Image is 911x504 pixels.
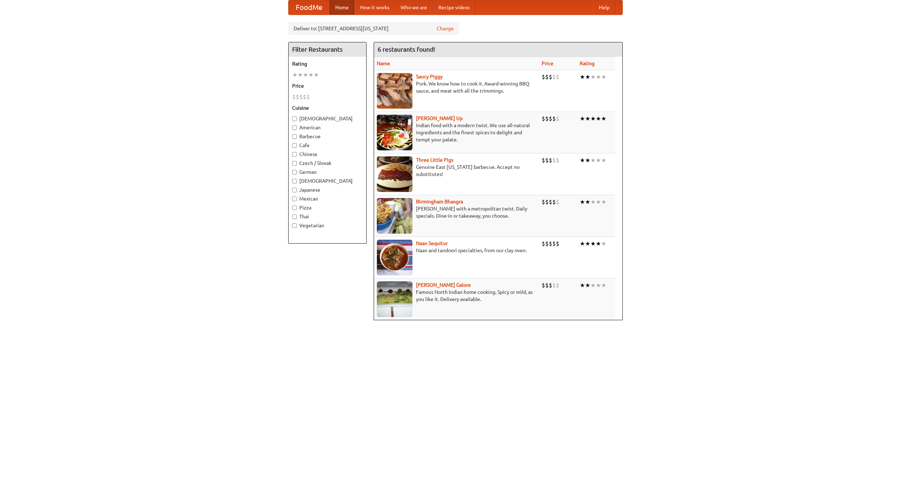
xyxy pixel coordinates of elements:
[601,240,606,248] li: ★
[292,104,363,111] h5: Cuisine
[545,240,549,248] li: $
[377,115,412,150] img: curryup.jpg
[556,156,559,164] li: $
[601,115,606,123] li: ★
[601,73,606,81] li: ★
[296,93,299,101] li: $
[377,205,536,219] p: [PERSON_NAME] with a metropolitan twist. Daily specials. Dine-in or takeaway, you choose.
[306,93,310,101] li: $
[601,198,606,206] li: ★
[552,281,556,289] li: $
[303,93,306,101] li: $
[292,124,363,131] label: American
[292,60,363,67] h5: Rating
[288,22,459,35] div: Deliver to: [STREET_ADDRESS][US_STATE]
[549,156,552,164] li: $
[292,168,363,176] label: German
[292,195,363,202] label: Mexican
[585,156,590,164] li: ★
[549,240,552,248] li: $
[292,142,363,149] label: Cafe
[377,247,536,254] p: Naan and tandoori specialties, from our clay oven.
[542,115,545,123] li: $
[354,0,395,15] a: How it works
[292,160,363,167] label: Czech / Slovak
[299,93,303,101] li: $
[377,61,390,66] a: Name
[292,223,297,228] input: Vegetarian
[542,281,545,289] li: $
[545,198,549,206] li: $
[292,115,363,122] label: [DEMOGRAPHIC_DATA]
[590,156,596,164] li: ★
[292,71,297,79] li: ★
[292,206,297,210] input: Pizza
[416,199,463,204] a: Birmingham Bhangra
[556,73,559,81] li: $
[549,198,552,206] li: $
[303,71,308,79] li: ★
[292,204,363,211] label: Pizza
[580,240,585,248] li: ★
[377,80,536,94] p: Pork. We know how to cook it. Award-winning BBQ sauce, and meat with all the trimmings.
[590,240,596,248] li: ★
[545,115,549,123] li: $
[292,214,297,219] input: Thai
[542,156,545,164] li: $
[289,42,366,57] h4: Filter Restaurants
[580,115,585,123] li: ★
[552,240,556,248] li: $
[292,177,363,185] label: [DEMOGRAPHIC_DATA]
[395,0,433,15] a: Who we are
[377,289,536,303] p: Famous North Indian home cooking. Spicy or mild, as you like it. Delivery available.
[292,179,297,183] input: [DEMOGRAPHIC_DATA]
[437,25,454,32] a: Change
[601,281,606,289] li: ★
[585,115,590,123] li: ★
[549,115,552,123] li: $
[596,240,601,248] li: ★
[556,198,559,206] li: $
[377,156,412,192] img: littlepigs.jpg
[330,0,354,15] a: Home
[580,73,585,81] li: ★
[545,281,549,289] li: $
[292,133,363,140] label: Barbecue
[292,134,297,139] input: Barbecue
[377,163,536,178] p: Genuine East [US_STATE] barbecue. Accept no substitutes!
[585,73,590,81] li: ★
[545,73,549,81] li: $
[556,240,559,248] li: $
[552,198,556,206] li: $
[593,0,615,15] a: Help
[596,281,601,289] li: ★
[596,198,601,206] li: ★
[596,156,601,164] li: ★
[580,281,585,289] li: ★
[289,0,330,15] a: FoodMe
[596,115,601,123] li: ★
[416,282,471,288] a: [PERSON_NAME] Galore
[590,198,596,206] li: ★
[292,93,296,101] li: $
[292,82,363,89] h5: Price
[377,240,412,275] img: naansequitur.jpg
[416,74,443,79] a: Saucy Piggy
[580,61,595,66] a: Rating
[580,156,585,164] li: ★
[542,240,545,248] li: $
[292,188,297,192] input: Japanese
[585,281,590,289] li: ★
[590,73,596,81] li: ★
[292,125,297,130] input: American
[416,240,448,246] a: Naan Sequitur
[542,61,553,66] a: Price
[314,71,319,79] li: ★
[378,46,435,53] ng-pluralize: 6 restaurants found!
[292,116,297,121] input: [DEMOGRAPHIC_DATA]
[585,240,590,248] li: ★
